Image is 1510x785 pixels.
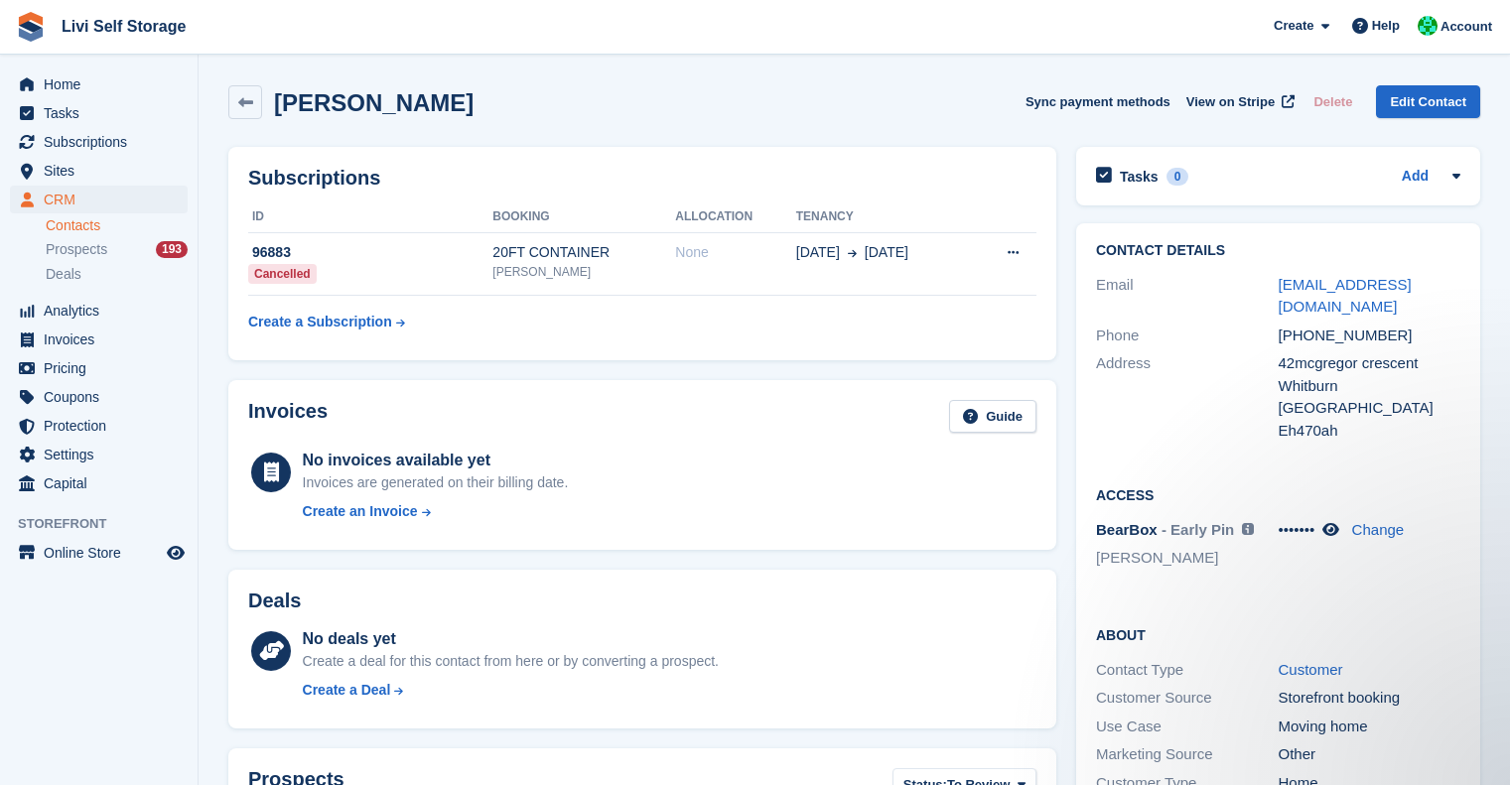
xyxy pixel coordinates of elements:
[44,354,163,382] span: Pricing
[1096,743,1279,766] div: Marketing Source
[303,501,418,522] div: Create an Invoice
[1279,521,1315,538] span: •••••••
[1279,687,1461,710] div: Storefront booking
[10,354,188,382] a: menu
[44,469,163,497] span: Capital
[46,216,188,235] a: Contacts
[303,449,569,472] div: No invoices available yet
[1376,85,1480,118] a: Edit Contact
[248,264,317,284] div: Cancelled
[164,541,188,565] a: Preview store
[46,265,81,284] span: Deals
[949,400,1036,433] a: Guide
[1096,716,1279,738] div: Use Case
[675,242,795,263] div: None
[796,201,972,233] th: Tenancy
[865,242,908,263] span: [DATE]
[303,627,719,651] div: No deals yet
[44,383,163,411] span: Coupons
[1279,716,1461,738] div: Moving home
[10,412,188,440] a: menu
[1096,624,1460,644] h2: About
[10,99,188,127] a: menu
[1279,743,1461,766] div: Other
[44,128,163,156] span: Subscriptions
[1279,397,1461,420] div: [GEOGRAPHIC_DATA]
[10,383,188,411] a: menu
[10,297,188,325] a: menu
[1096,687,1279,710] div: Customer Source
[248,400,328,433] h2: Invoices
[303,472,569,493] div: Invoices are generated on their billing date.
[274,89,474,116] h2: [PERSON_NAME]
[675,201,795,233] th: Allocation
[1279,325,1461,347] div: [PHONE_NUMBER]
[1026,85,1170,118] button: Sync payment methods
[1162,521,1234,538] span: - Early Pin
[492,242,675,263] div: 20FT CONTAINER
[1279,661,1343,678] a: Customer
[1096,325,1279,347] div: Phone
[1305,85,1360,118] button: Delete
[46,239,188,260] a: Prospects 193
[10,70,188,98] a: menu
[10,326,188,353] a: menu
[44,99,163,127] span: Tasks
[1274,16,1313,36] span: Create
[1242,523,1254,535] img: icon-info-grey-7440780725fd019a000dd9b08b2336e03edf1995a4989e88bcd33f0948082b44.svg
[248,304,405,340] a: Create a Subscription
[1352,521,1405,538] a: Change
[44,539,163,567] span: Online Store
[303,680,391,701] div: Create a Deal
[248,167,1036,190] h2: Subscriptions
[1372,16,1400,36] span: Help
[1120,168,1159,186] h2: Tasks
[44,70,163,98] span: Home
[1279,375,1461,398] div: Whitburn
[18,514,198,534] span: Storefront
[1167,168,1189,186] div: 0
[10,539,188,567] a: menu
[54,10,194,43] a: Livi Self Storage
[1418,16,1438,36] img: Joe Robertson
[44,297,163,325] span: Analytics
[44,186,163,213] span: CRM
[10,469,188,497] a: menu
[248,312,392,332] div: Create a Subscription
[10,186,188,213] a: menu
[492,201,675,233] th: Booking
[46,240,107,259] span: Prospects
[1096,547,1279,570] li: [PERSON_NAME]
[16,12,46,42] img: stora-icon-8386f47178a22dfd0bd8f6a31ec36ba5ce8667c1dd55bd0f319d3a0aa187defe.svg
[1402,166,1429,189] a: Add
[156,241,188,258] div: 193
[303,680,719,701] a: Create a Deal
[10,128,188,156] a: menu
[1178,85,1299,118] a: View on Stripe
[44,441,163,468] span: Settings
[1279,420,1461,443] div: Eh470ah
[796,242,840,263] span: [DATE]
[1096,352,1279,442] div: Address
[1186,92,1275,112] span: View on Stripe
[1096,243,1460,259] h2: Contact Details
[1096,484,1460,504] h2: Access
[1096,659,1279,682] div: Contact Type
[44,412,163,440] span: Protection
[1096,274,1279,319] div: Email
[1279,276,1412,316] a: [EMAIL_ADDRESS][DOMAIN_NAME]
[10,157,188,185] a: menu
[248,201,492,233] th: ID
[46,264,188,285] a: Deals
[10,441,188,468] a: menu
[248,589,301,612] h2: Deals
[248,242,492,263] div: 96883
[303,651,719,672] div: Create a deal for this contact from here or by converting a prospect.
[492,263,675,281] div: [PERSON_NAME]
[44,326,163,353] span: Invoices
[44,157,163,185] span: Sites
[303,501,569,522] a: Create an Invoice
[1441,17,1492,37] span: Account
[1279,352,1461,375] div: 42mcgregor crescent
[1096,521,1158,538] span: BearBox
